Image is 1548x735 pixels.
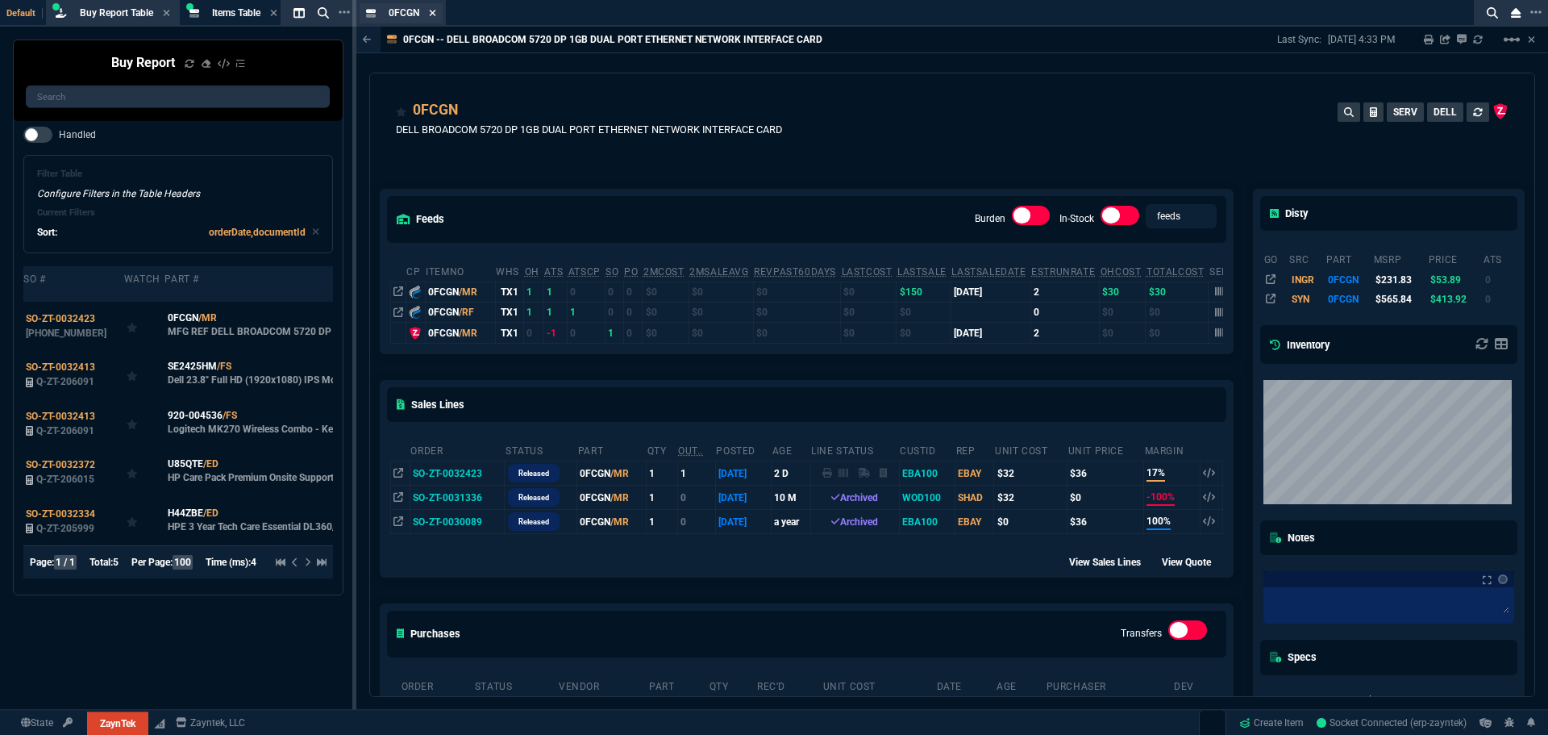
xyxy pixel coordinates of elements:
[753,323,840,343] td: $0
[1277,33,1328,46] p: Last Sync:
[568,282,605,302] td: 0
[647,510,677,534] td: 1
[994,438,1067,461] th: Unit Cost
[459,328,477,339] span: /MR
[677,510,715,534] td: 0
[1146,282,1209,302] td: $30
[1146,323,1209,343] td: $0
[1270,530,1315,545] h5: Notes
[1100,323,1146,343] td: $0
[89,557,113,568] span: Total:
[772,461,810,485] td: 2 D
[59,128,96,141] span: Handled
[168,359,217,374] span: SE2425HM
[1317,717,1467,729] span: Socket Connected (erp-zayntek)
[643,266,685,278] abbr: Avg cost of all PO invoices for 2 months
[339,5,350,20] nx-icon: Open New Tab
[647,438,677,461] th: QTY
[54,555,77,570] span: 1 / 1
[397,626,461,641] h5: Purchases
[524,323,544,343] td: 0
[164,350,397,399] td: Dell 23.8" Full HD (1920x1080) IPS Monitor, 100Hz, HDMI/VGA
[393,516,403,528] nx-icon: Open In Opposite Panel
[647,486,677,510] td: 1
[1288,269,1325,289] td: INGR
[525,266,539,278] abbr: Total units in inventory.
[37,225,57,240] p: Sort:
[413,99,458,120] a: 0FCGN
[37,186,319,201] p: Configure Filters in the Table Headers
[605,323,623,343] td: 1
[643,282,689,302] td: $0
[577,461,647,485] td: 0FCGN
[26,361,95,373] span: SO-ZT-0032413
[127,510,162,532] div: Add to Watchlist
[474,674,558,696] th: Status
[37,169,319,180] h6: Filter Table
[623,302,643,322] td: 0
[1373,269,1428,289] td: $231.83
[251,557,256,568] span: 4
[1428,247,1483,269] th: price
[198,311,217,325] a: /MR
[209,227,306,238] code: orderDate,documentId
[1502,30,1521,49] mat-icon: Example home icon
[841,323,897,343] td: $0
[124,273,160,286] div: Watch
[393,307,403,318] nx-icon: Open In Opposite Panel
[1067,438,1144,461] th: Unit Price
[524,282,544,302] td: 1
[425,259,495,282] th: ItemNo
[1480,3,1504,23] nx-icon: Search
[955,461,994,485] td: EBAY
[1317,716,1467,730] a: X1InFxxrhJlzmDbZAAG3
[168,408,223,423] span: 920-004536
[1483,247,1514,269] th: ats
[58,716,77,730] a: API TOKEN
[223,408,237,423] a: /FS
[168,325,395,338] p: MFG REF DELL BROADCOM 5720 DP 1GB DUAL PORT ETHERNET NETWORK INTERFACE CARD
[36,474,94,485] span: Q-ZT-206015
[772,486,810,510] td: 10 M
[1373,290,1428,309] td: $565.84
[171,716,250,730] a: msbcCompanyName
[756,674,822,696] th: Rec'd
[715,461,771,485] td: [DATE]
[1325,290,1373,309] td: 0FCGN
[975,213,1005,224] label: Burden
[841,302,897,322] td: $0
[753,302,840,322] td: $0
[428,305,493,319] div: 0FCGN
[997,515,1064,529] div: $0
[396,122,782,137] p: DELL BROADCOM 5720 DP 1GB DUAL PORT ETHERNET NETWORK INTERFACE CARD
[1162,553,1225,570] div: View Quote
[217,359,231,374] a: /FS
[518,467,549,480] p: Released
[568,302,605,322] td: 1
[643,323,689,343] td: $0
[396,99,407,122] div: Add to Watchlist
[951,266,1026,278] abbr: The date of the last SO Inv price. No time limit. (ignore zeros)
[410,461,504,485] td: SO-ZT-0032423
[689,282,753,302] td: $0
[1270,649,1317,665] h5: Specs
[1270,337,1330,353] h5: Inventory
[1483,269,1514,289] td: 0
[459,286,477,298] span: /MR
[26,411,95,422] span: SO-ZT-0032413
[495,259,523,282] th: WHS
[605,266,618,278] abbr: Total units on open Sales Orders
[899,510,955,534] td: EBA100
[428,285,493,299] div: 0FCGN
[955,486,994,510] td: SHAD
[212,7,260,19] span: Items Table
[689,302,753,322] td: $0
[624,266,638,278] abbr: Total units on open Purchase Orders
[26,508,95,520] span: SO-ZT-0032334
[495,302,523,322] td: TX1
[393,286,403,298] nx-icon: Open In Opposite Panel
[287,3,311,23] nx-icon: Split Panels
[1144,438,1200,461] th: Margin
[772,438,810,461] th: age
[1101,206,1139,232] div: In-Stock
